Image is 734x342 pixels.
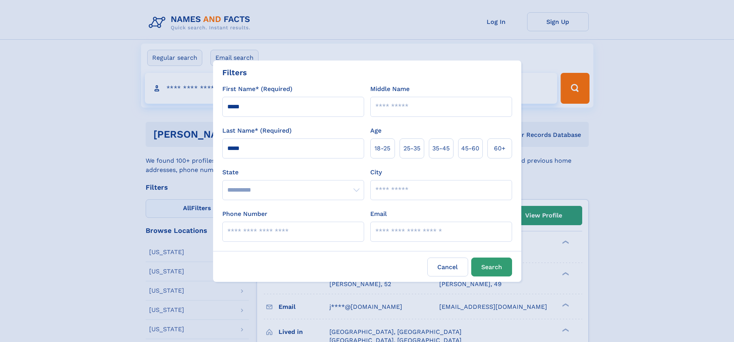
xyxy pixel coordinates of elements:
label: Last Name* (Required) [222,126,292,135]
div: Filters [222,67,247,78]
span: 45‑60 [461,144,479,153]
span: 60+ [494,144,506,153]
label: Email [370,209,387,219]
label: State [222,168,364,177]
label: City [370,168,382,177]
label: Middle Name [370,84,410,94]
label: Cancel [427,258,468,276]
span: 18‑25 [375,144,390,153]
label: First Name* (Required) [222,84,292,94]
label: Phone Number [222,209,267,219]
span: 25‑35 [403,144,420,153]
span: 35‑45 [432,144,450,153]
button: Search [471,258,512,276]
label: Age [370,126,381,135]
